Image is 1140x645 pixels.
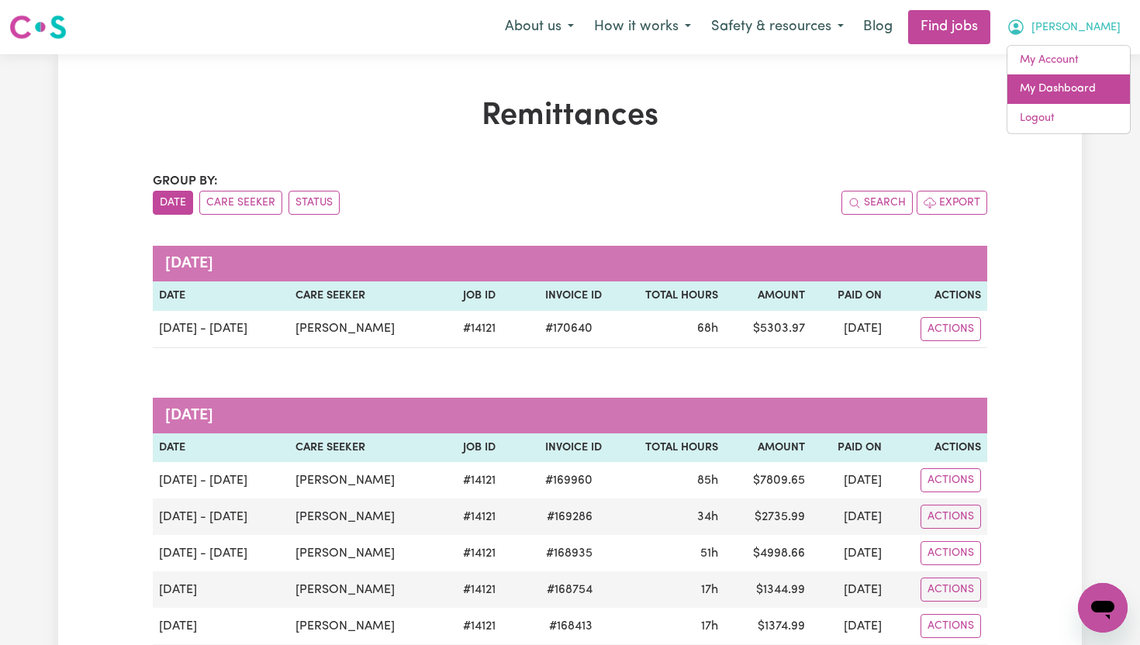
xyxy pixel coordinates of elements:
td: [DATE] [811,311,888,348]
td: $ 1344.99 [724,571,812,608]
a: My Account [1007,46,1130,75]
td: $ 7809.65 [724,462,812,498]
span: Group by: [153,175,218,188]
a: Logout [1007,104,1130,133]
th: Care Seeker [289,281,440,311]
td: # 14121 [441,571,503,608]
td: [DATE] [811,535,888,571]
td: # 14121 [441,535,503,571]
td: [DATE] [153,608,289,644]
td: [DATE] - [DATE] [153,535,289,571]
div: My Account [1007,45,1131,134]
td: [PERSON_NAME] [289,571,440,608]
button: Actions [921,505,981,529]
button: How it works [584,11,701,43]
td: [DATE] [811,608,888,644]
td: [PERSON_NAME] [289,462,440,498]
a: Find jobs [908,10,990,44]
td: [PERSON_NAME] [289,498,440,535]
th: Actions [888,433,987,463]
span: 51 hours [700,547,718,560]
button: sort invoices by date [153,191,193,215]
th: Paid On [811,281,888,311]
span: 17 hours [701,620,718,633]
th: Total Hours [608,281,724,311]
td: [DATE] [811,462,888,498]
td: [DATE] - [DATE] [153,311,289,348]
span: # 168413 [540,617,602,636]
th: Total Hours [608,433,724,463]
th: Job ID [441,433,503,463]
td: [PERSON_NAME] [289,311,440,348]
h1: Remittances [153,98,987,135]
iframe: Button to launch messaging window [1078,583,1128,633]
td: $ 1374.99 [724,608,812,644]
td: [DATE] - [DATE] [153,462,289,498]
button: Actions [921,614,981,638]
caption: [DATE] [153,398,987,433]
td: # 14121 [441,311,503,348]
span: 34 hours [697,511,718,523]
th: Date [153,433,289,463]
button: sort invoices by paid status [288,191,340,215]
td: [DATE] - [DATE] [153,498,289,535]
span: [PERSON_NAME] [1031,19,1121,36]
img: Careseekers logo [9,13,67,41]
button: Actions [921,317,981,341]
a: Careseekers logo [9,9,67,45]
th: Amount [724,281,812,311]
th: Paid On [811,433,888,463]
button: Actions [921,578,981,602]
td: [DATE] [153,571,289,608]
td: # 14121 [441,608,503,644]
button: sort invoices by care seeker [199,191,282,215]
td: $ 5303.97 [724,311,812,348]
span: 85 hours [697,474,718,487]
a: Blog [854,10,902,44]
th: Actions [888,281,987,311]
th: Date [153,281,289,311]
th: Care Seeker [289,433,440,463]
td: [DATE] [811,498,888,535]
th: Invoice ID [502,433,608,463]
td: [DATE] [811,571,888,608]
td: [PERSON_NAME] [289,535,440,571]
td: # 14121 [441,462,503,498]
span: 17 hours [701,584,718,596]
button: My Account [997,11,1131,43]
span: # 169960 [536,471,602,490]
td: # 14121 [441,498,503,535]
button: Search [841,191,913,215]
th: Job ID [441,281,503,311]
th: Amount [724,433,812,463]
button: Safety & resources [701,11,854,43]
td: $ 2735.99 [724,498,812,535]
span: 68 hours [697,322,718,335]
th: Invoice ID [502,281,608,311]
a: My Dashboard [1007,74,1130,104]
span: # 168935 [537,544,602,563]
td: [PERSON_NAME] [289,608,440,644]
button: Export [917,191,987,215]
button: About us [495,11,584,43]
caption: [DATE] [153,246,987,281]
button: Actions [921,541,981,565]
button: Actions [921,468,981,492]
span: # 170640 [536,319,602,338]
td: $ 4998.66 [724,535,812,571]
span: # 168754 [537,581,602,599]
span: # 169286 [537,508,602,526]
